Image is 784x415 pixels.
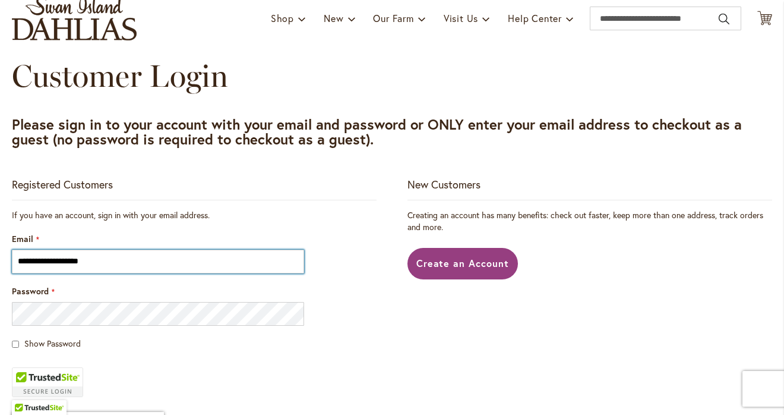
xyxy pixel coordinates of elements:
span: Show Password [24,338,81,349]
strong: Please sign in to your account with your email and password or ONLY enter your email address to c... [12,115,742,149]
strong: Registered Customers [12,177,113,191]
span: Customer Login [12,57,228,95]
span: Help Center [508,12,562,24]
iframe: Launch Accessibility Center [9,373,42,406]
span: Visit Us [444,12,478,24]
div: If you have an account, sign in with your email address. [12,209,377,221]
span: Our Farm [373,12,413,24]
span: Shop [271,12,294,24]
span: Email [12,233,33,244]
span: Create an Account [416,257,510,269]
span: Password [12,285,49,297]
p: Creating an account has many benefits: check out faster, keep more than one address, track orders... [407,209,772,233]
a: Create an Account [407,248,519,279]
strong: New Customers [407,177,480,191]
div: TrustedSite Certified [12,367,83,397]
span: New [324,12,343,24]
